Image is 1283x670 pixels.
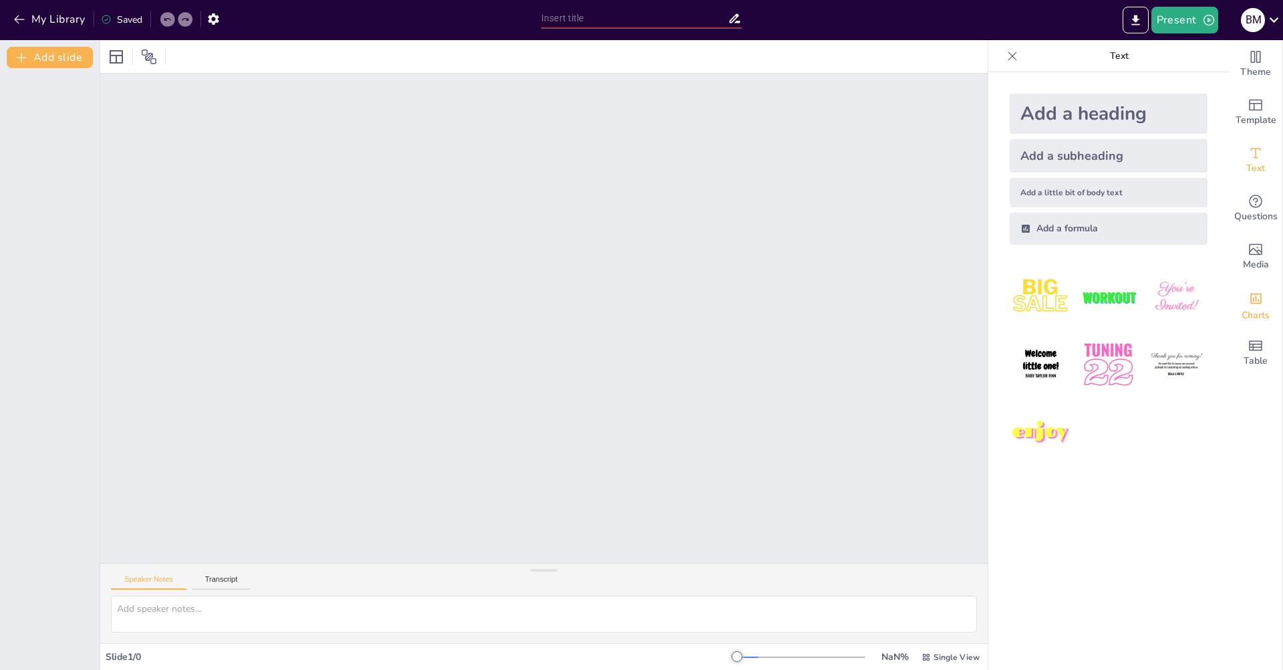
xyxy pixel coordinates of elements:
button: Transcript [192,575,251,590]
span: Media [1243,257,1269,272]
p: Text [1023,40,1216,72]
div: Get real-time input from your audience [1229,185,1282,233]
span: Position [141,49,157,65]
div: Change the overall theme [1229,40,1282,88]
div: Add a formula [1010,213,1207,245]
div: NaN % [879,651,911,663]
button: Add slide [7,47,93,68]
button: В М [1241,7,1265,33]
div: В М [1241,8,1265,32]
span: Charts [1242,308,1270,323]
button: Export to PowerPoint [1123,7,1149,33]
span: Table [1244,354,1268,368]
img: 4.jpeg [1010,334,1072,396]
img: 5.jpeg [1077,334,1139,396]
div: Add a heading [1010,94,1207,134]
div: Add charts and graphs [1229,281,1282,329]
div: Add a table [1229,329,1282,377]
div: Add a subheading [1010,139,1207,173]
div: Slide 1 / 0 [106,651,737,663]
button: My Library [10,9,91,30]
img: 2.jpeg [1077,266,1139,328]
span: Text [1246,161,1265,176]
img: 7.jpeg [1010,402,1072,464]
div: Add a little bit of body text [1010,178,1207,207]
span: Theme [1240,65,1271,80]
div: Add images, graphics, shapes or video [1229,233,1282,281]
div: Layout [106,46,127,68]
span: Questions [1234,209,1278,224]
input: Insert title [541,9,728,28]
span: Template [1236,113,1276,128]
div: Saved [101,13,142,26]
img: 3.jpeg [1145,266,1207,328]
button: Speaker Notes [111,575,186,590]
div: Add ready made slides [1229,88,1282,136]
div: Add text boxes [1229,136,1282,185]
button: Present [1151,7,1218,33]
img: 1.jpeg [1010,266,1072,328]
span: Single View [934,652,980,663]
img: 6.jpeg [1145,334,1207,396]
